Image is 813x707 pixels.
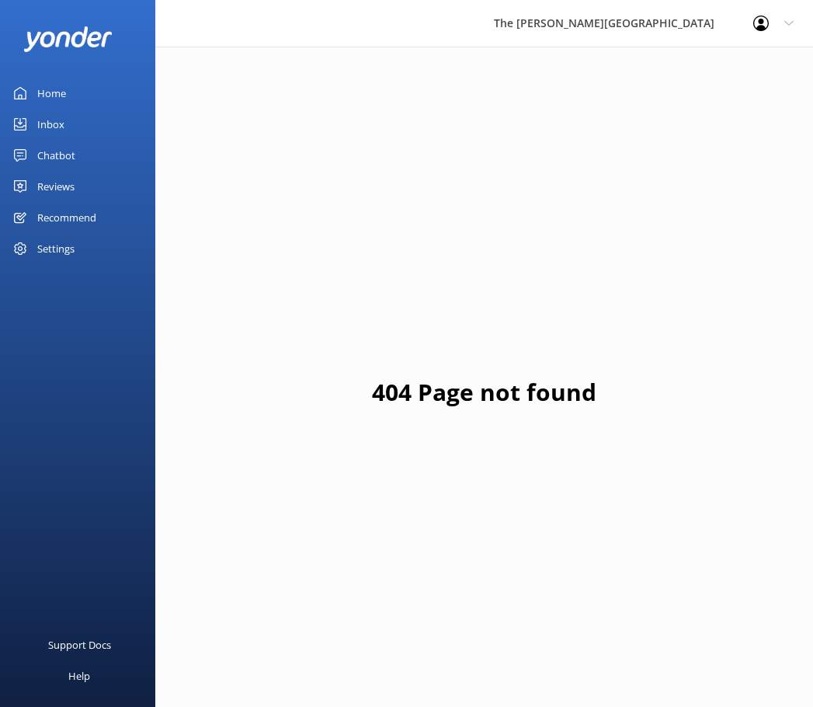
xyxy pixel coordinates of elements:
div: Reviews [37,171,75,202]
div: Home [37,78,66,109]
div: Chatbot [37,140,75,171]
div: Settings [37,233,75,264]
h1: 404 Page not found [372,374,596,411]
div: Recommend [37,202,96,233]
div: Inbox [37,109,64,140]
div: Support Docs [48,629,111,660]
div: Help [68,660,90,691]
img: yonder-white-logo.png [23,26,113,52]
